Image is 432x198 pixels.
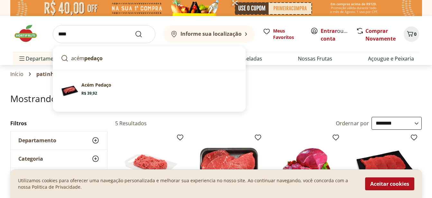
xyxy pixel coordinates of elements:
[13,24,45,43] img: Hortifruti
[368,55,414,62] a: Açougue e Peixaria
[115,120,147,127] h2: 5 Resultados
[71,54,103,62] p: acém
[11,168,107,186] button: Marca
[58,79,240,102] a: PrincipalAcém PedaçoR$ 39,92
[81,82,111,88] p: Acém Pedaço
[18,51,26,66] button: Menu
[10,117,107,130] h2: Filtros
[81,91,97,96] span: R$ 39,92
[321,27,356,42] a: Criar conta
[18,177,357,190] p: Utilizamos cookies para oferecer uma navegação personalizada e melhorar sua experiencia no nosso ...
[36,71,57,77] span: patinho
[198,136,259,197] img: Patinho Extra Limpo
[18,156,43,162] span: Categoria
[321,27,349,42] span: ou
[365,27,396,42] a: Comprar Novamente
[263,28,303,41] a: Meus Favoritos
[120,136,181,197] img: Patinho Moído
[135,30,150,38] button: Submit Search
[273,28,303,41] span: Meus Favoritos
[276,136,337,197] img: Patinho Pedaço
[365,177,414,190] button: Aceitar cookies
[336,120,369,127] label: Ordernar por
[11,131,107,149] button: Departamento
[18,51,64,66] span: Departamentos
[10,93,422,104] h1: Mostrando resultados para:
[18,137,56,144] span: Departamento
[180,30,242,37] b: Informe sua localização
[163,25,255,43] button: Informe sua localização
[414,31,417,37] span: 0
[298,55,332,62] a: Nossas Frutas
[53,25,155,43] input: search
[354,136,415,197] img: Bife para Milanesa Miolo de Patinho
[61,82,79,100] img: Principal
[84,55,103,62] strong: pedaço
[11,150,107,168] button: Categoria
[58,52,240,65] a: acémpedaço
[10,71,23,77] a: Início
[321,27,337,34] a: Entrar
[404,26,419,42] button: Carrinho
